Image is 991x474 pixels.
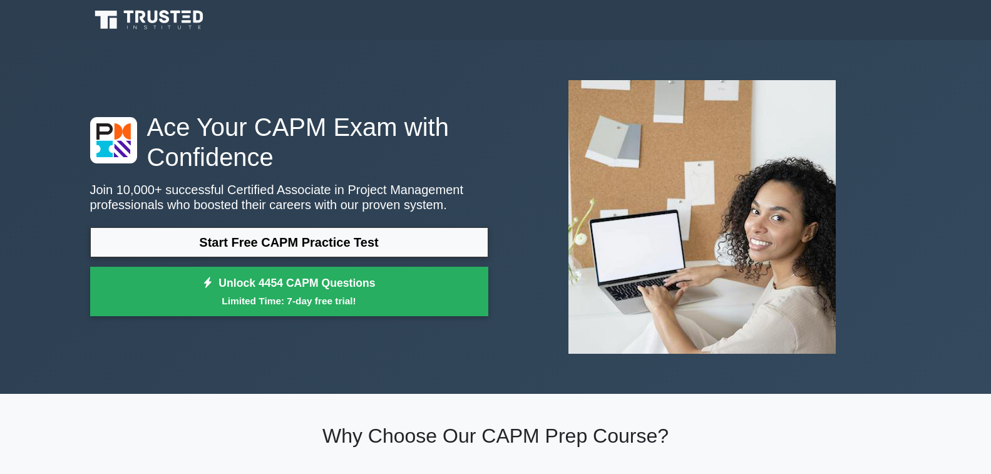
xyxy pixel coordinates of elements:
h2: Why Choose Our CAPM Prep Course? [90,424,901,448]
h1: Ace Your CAPM Exam with Confidence [90,112,488,172]
a: Unlock 4454 CAPM QuestionsLimited Time: 7-day free trial! [90,267,488,317]
a: Start Free CAPM Practice Test [90,227,488,257]
small: Limited Time: 7-day free trial! [106,294,473,308]
p: Join 10,000+ successful Certified Associate in Project Management professionals who boosted their... [90,182,488,212]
